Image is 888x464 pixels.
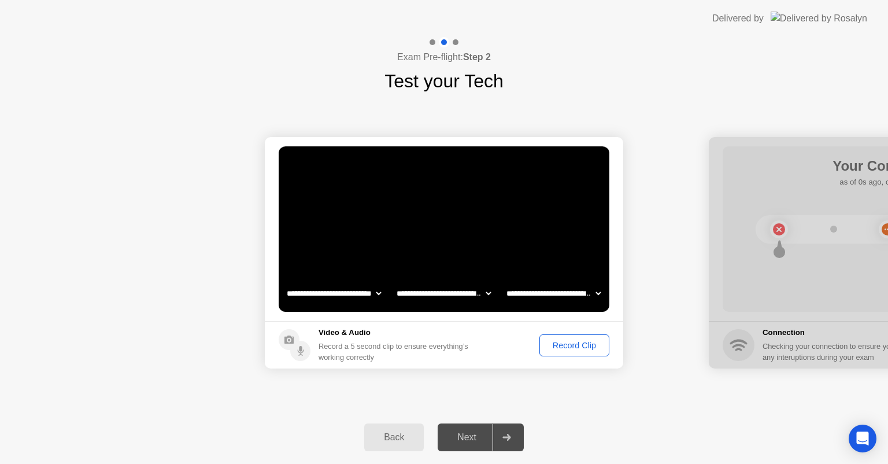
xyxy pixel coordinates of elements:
button: Back [364,424,424,451]
button: Record Clip [539,334,609,356]
img: Delivered by Rosalyn [771,12,867,25]
div: Next [441,432,493,443]
h5: Video & Audio [319,327,473,338]
h1: Test your Tech [384,67,504,95]
h4: Exam Pre-flight: [397,50,491,64]
select: Available cameras [284,282,383,305]
button: Next [438,424,524,451]
div: Delivered by [712,12,764,25]
b: Step 2 [463,52,491,62]
div: Back [368,432,420,443]
select: Available speakers [394,282,493,305]
select: Available microphones [504,282,603,305]
div: Record Clip [543,341,605,350]
div: Record a 5 second clip to ensure everything’s working correctly [319,341,473,363]
div: Open Intercom Messenger [849,425,876,452]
